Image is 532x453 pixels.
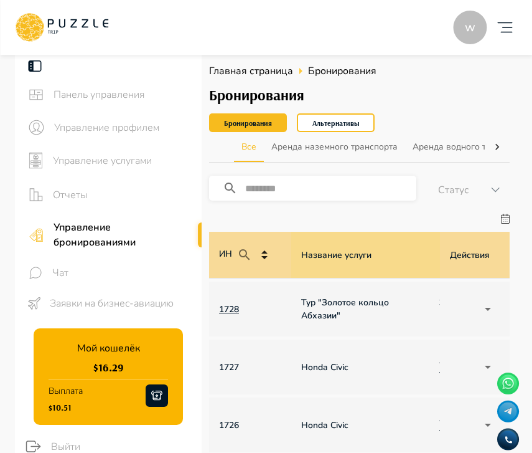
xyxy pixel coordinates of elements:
[15,288,202,318] div: sidebar iconsЗаявки на бизнес-авиацию
[439,354,526,380] p: Аренда наземного транспорта
[15,111,202,144] div: sidebar iconsУправление профилем
[53,153,192,168] span: Управление услугами
[209,113,287,132] button: Бронирования
[25,116,48,139] button: sidebar icons
[264,132,405,162] button: Аренда наземного транспорта
[297,113,375,132] button: Альтернативы
[209,64,293,79] a: Главная страница
[209,86,510,103] h3: Бронирования
[54,220,192,250] span: Управление бронированиями
[77,341,140,356] p: Мой кошелёк
[234,132,264,162] button: Все
[15,79,202,111] div: sidebar iconsПанель управления
[49,403,83,412] h1: $10.51
[308,64,376,79] span: Бронирования
[301,249,371,262] p: Название услуги
[54,87,192,102] span: Панель управления
[25,262,46,284] button: sidebar icons
[450,7,490,47] button: w
[209,64,510,79] nav: breadcrumb
[301,361,419,374] p: Honda Civic
[54,120,192,135] span: Управление профилем
[15,177,202,212] div: sidebar iconsОтчеты
[450,249,490,262] p: Действия
[439,412,526,438] p: Аренда наземного транспорта
[25,222,47,248] button: sidebar icons
[15,257,202,288] div: sidebar iconsЧат
[492,7,517,47] button: account of current user
[416,183,510,201] div: Статус
[301,296,419,322] p: Тур "Золотое кольцо Абхазии"
[53,188,192,203] span: Отчеты
[93,361,124,374] h1: $ 16.29
[15,212,202,257] div: sidebar iconsУправление бронированиями
[453,11,487,44] div: w
[301,419,419,432] p: Honda Civic
[439,296,526,322] p: Экскурсии, развлечения
[25,149,47,172] button: sidebar icons
[25,83,47,106] button: sidebar icons
[25,294,44,313] button: sidebar icons
[50,296,192,311] span: Заявки на бизнес-авиацию
[219,419,281,432] p: 1726
[25,182,47,207] button: sidebar icons
[52,265,192,280] span: Чат
[219,242,257,267] p: ИН
[15,144,202,177] div: sidebar iconsУправление услугами
[219,361,281,374] p: 1727
[218,176,253,201] button: search
[219,303,281,316] p: 1728
[439,249,482,262] p: Категория
[49,379,83,403] p: Выплата
[234,132,485,162] div: scrollable tabs example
